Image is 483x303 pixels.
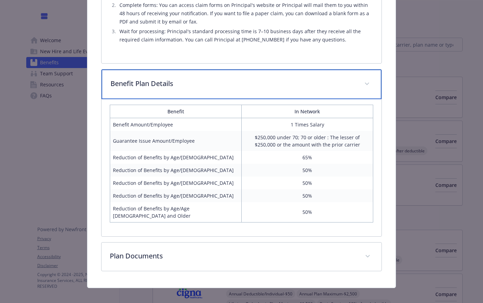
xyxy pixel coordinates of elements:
[242,164,373,177] td: 50%
[117,27,373,44] li: Wait for processing: Principal's standard processing time is 7–10 business days after they receiv...
[110,151,241,164] td: Reduction of Benefits by Age/[DEMOGRAPHIC_DATA]
[110,202,241,222] td: Reduction of Benefits by Age/Age [DEMOGRAPHIC_DATA] and Older
[102,243,381,271] div: Plan Documents
[242,118,373,131] td: 1 Times Salary
[110,189,241,202] td: Reduction of Benefits by Age/[DEMOGRAPHIC_DATA]
[102,99,381,236] div: Benefit Plan Details
[110,177,241,189] td: Reduction of Benefits by Age/[DEMOGRAPHIC_DATA]
[110,105,241,118] th: Benefit
[102,69,381,99] div: Benefit Plan Details
[110,118,241,131] td: Benefit Amount/Employee
[110,131,241,151] td: Guarantee Issue Amount/Employee
[117,1,373,26] li: Complete forms: You can access claim forms on Principal's website or Principal will mail them to ...
[242,177,373,189] td: 50%
[110,164,241,177] td: Reduction of Benefits by Age/[DEMOGRAPHIC_DATA]
[110,251,357,261] p: Plan Documents
[242,202,373,222] td: 50%
[242,151,373,164] td: 65%
[110,78,356,89] p: Benefit Plan Details
[242,189,373,202] td: 50%
[242,105,373,118] th: In Network
[242,131,373,151] td: $250,000 under 70; 70 or older : The lesser of $250,000 or the amount with the prior carrier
